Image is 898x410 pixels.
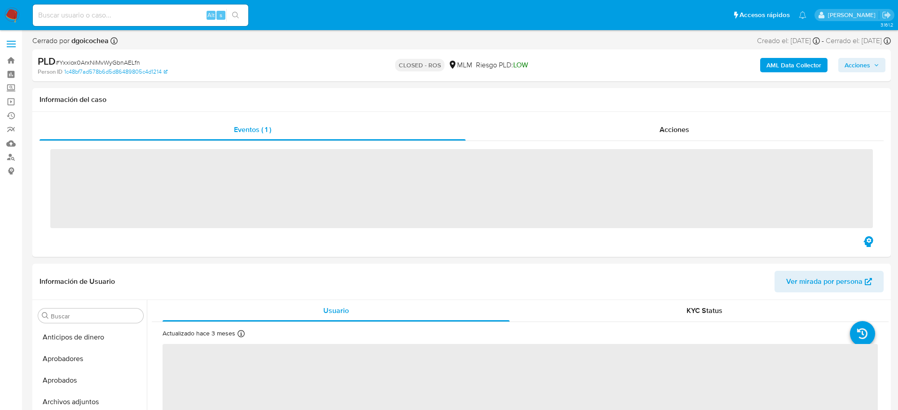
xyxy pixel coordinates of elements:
b: AML Data Collector [766,58,821,72]
h1: Información del caso [40,95,884,104]
span: s [220,11,222,19]
span: Accesos rápidos [740,10,790,20]
span: ‌ [50,149,873,228]
a: Salir [882,10,891,20]
button: Aprobados [35,370,147,391]
a: 1c48bf7ad578b6d5d86489805c4d1214 [64,68,167,76]
div: MLM [448,60,472,70]
span: Acciones [660,124,689,135]
button: Aprobadores [35,348,147,370]
button: Buscar [42,312,49,319]
input: Buscar [51,312,140,320]
span: Cerrado por [32,36,109,46]
b: dgoicochea [70,35,109,46]
button: search-icon [226,9,245,22]
span: Usuario [323,305,349,316]
a: Notificaciones [799,11,806,19]
span: Ver mirada por persona [786,271,863,292]
span: Eventos ( 1 ) [234,124,271,135]
input: Buscar usuario o caso... [33,9,248,21]
p: cesar.gonzalez@mercadolibre.com.mx [828,11,879,19]
span: # Yxxiox0ArxNiMvWyGbnAELfn [56,58,140,67]
b: Person ID [38,68,62,76]
div: Cerrado el: [DATE] [826,36,891,46]
span: Riesgo PLD: [476,60,528,70]
p: Actualizado hace 3 meses [163,329,235,338]
span: KYC Status [687,305,722,316]
span: Acciones [845,58,870,72]
button: Ver mirada por persona [775,271,884,292]
div: Creado el: [DATE] [757,36,820,46]
b: PLD [38,54,56,68]
h1: Información de Usuario [40,277,115,286]
button: Anticipos de dinero [35,326,147,348]
span: LOW [513,60,528,70]
span: - [822,36,824,46]
p: CLOSED - ROS [395,59,445,71]
span: Alt [207,11,215,19]
button: AML Data Collector [760,58,828,72]
button: Acciones [838,58,885,72]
